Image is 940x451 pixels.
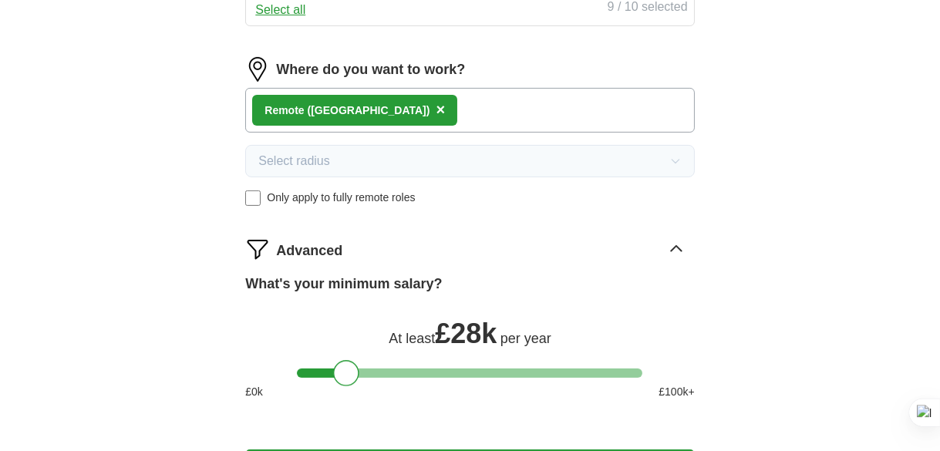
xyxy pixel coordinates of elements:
[435,318,497,349] span: £ 28k
[267,190,415,206] span: Only apply to fully remote roles
[389,331,435,346] span: At least
[436,101,445,118] span: ×
[436,99,445,122] button: ×
[276,241,342,261] span: Advanced
[264,103,430,119] div: Remote ([GEOGRAPHIC_DATA])
[276,59,465,80] label: Where do you want to work?
[245,57,270,82] img: location.png
[500,331,551,346] span: per year
[255,1,305,19] button: Select all
[245,274,442,294] label: What's your minimum salary?
[245,384,263,400] span: £ 0 k
[258,152,330,170] span: Select radius
[659,384,694,400] span: £ 100 k+
[245,237,270,261] img: filter
[245,145,694,177] button: Select radius
[245,190,261,206] input: Only apply to fully remote roles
